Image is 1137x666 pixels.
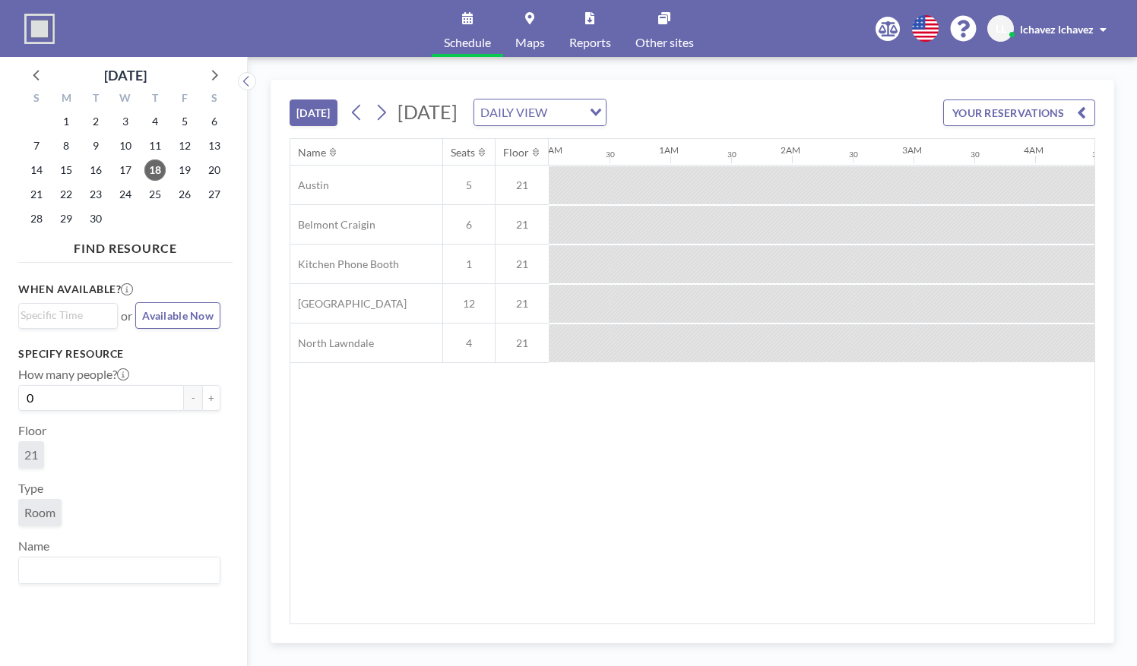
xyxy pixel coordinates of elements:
[443,336,495,350] span: 4
[474,99,606,125] div: Search for option
[727,150,736,159] div: 30
[443,297,495,311] span: 12
[24,447,38,462] span: 21
[18,347,220,361] h3: Specify resource
[104,65,147,86] div: [DATE]
[115,184,136,205] span: Wednesday, September 24, 2025
[849,150,858,159] div: 30
[115,159,136,181] span: Wednesday, September 17, 2025
[174,159,195,181] span: Friday, September 19, 2025
[290,257,399,271] span: Kitchen Phone Booth
[85,135,106,156] span: Tuesday, September 9, 2025
[290,99,337,126] button: [DATE]
[19,557,220,583] div: Search for option
[85,159,106,181] span: Tuesday, September 16, 2025
[115,135,136,156] span: Wednesday, September 10, 2025
[204,184,225,205] span: Saturday, September 27, 2025
[496,257,549,271] span: 21
[85,111,106,132] span: Tuesday, September 2, 2025
[18,423,46,438] label: Floor
[204,159,225,181] span: Saturday, September 20, 2025
[202,385,220,411] button: +
[19,304,117,327] div: Search for option
[144,135,166,156] span: Thursday, September 11, 2025
[26,208,47,229] span: Sunday, September 28, 2025
[996,22,1006,36] span: LL
[204,111,225,132] span: Saturday, September 6, 2025
[81,90,111,109] div: T
[290,178,329,192] span: Austin
[24,505,55,520] span: Room
[18,538,49,554] label: Name
[115,111,136,132] span: Wednesday, September 3, 2025
[971,150,980,159] div: 30
[902,144,922,156] div: 3AM
[26,135,47,156] span: Sunday, September 7, 2025
[142,309,214,322] span: Available Now
[18,235,233,256] h4: FIND RESOURCE
[144,111,166,132] span: Thursday, September 4, 2025
[55,159,77,181] span: Monday, September 15, 2025
[169,90,199,109] div: F
[174,111,195,132] span: Friday, September 5, 2025
[55,111,77,132] span: Monday, September 1, 2025
[444,36,491,49] span: Schedule
[606,150,615,159] div: 30
[204,135,225,156] span: Saturday, September 13, 2025
[515,36,545,49] span: Maps
[21,560,211,580] input: Search for option
[443,178,495,192] span: 5
[1092,150,1101,159] div: 30
[174,135,195,156] span: Friday, September 12, 2025
[943,99,1095,126] button: YOUR RESERVATIONS
[18,367,129,382] label: How many people?
[121,308,132,324] span: or
[298,146,326,159] div: Name
[496,218,549,232] span: 21
[290,218,375,232] span: Belmont Craigin
[199,90,229,109] div: S
[55,208,77,229] span: Monday, September 29, 2025
[552,103,581,122] input: Search for option
[496,336,549,350] span: 21
[21,307,109,324] input: Search for option
[569,36,611,49] span: Reports
[85,184,106,205] span: Tuesday, September 23, 2025
[111,90,141,109] div: W
[1024,144,1044,156] div: 4AM
[503,146,529,159] div: Floor
[26,184,47,205] span: Sunday, September 21, 2025
[55,135,77,156] span: Monday, September 8, 2025
[537,144,562,156] div: 12AM
[135,302,220,329] button: Available Now
[85,208,106,229] span: Tuesday, September 30, 2025
[184,385,202,411] button: -
[659,144,679,156] div: 1AM
[290,336,374,350] span: North Lawndale
[451,146,475,159] div: Seats
[26,159,47,181] span: Sunday, September 14, 2025
[174,184,195,205] span: Friday, September 26, 2025
[18,481,43,496] label: Type
[1020,23,1094,36] span: lchavez lchavez
[55,184,77,205] span: Monday, September 22, 2025
[144,159,166,181] span: Thursday, September 18, 2025
[52,90,81,109] div: M
[24,14,55,44] img: organization-logo
[22,90,52,109] div: S
[290,297,407,311] span: [GEOGRAPHIC_DATA]
[397,100,458,123] span: [DATE]
[496,297,549,311] span: 21
[477,103,550,122] span: DAILY VIEW
[140,90,169,109] div: T
[443,218,495,232] span: 6
[781,144,800,156] div: 2AM
[144,184,166,205] span: Thursday, September 25, 2025
[496,178,549,192] span: 21
[635,36,694,49] span: Other sites
[443,257,495,271] span: 1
